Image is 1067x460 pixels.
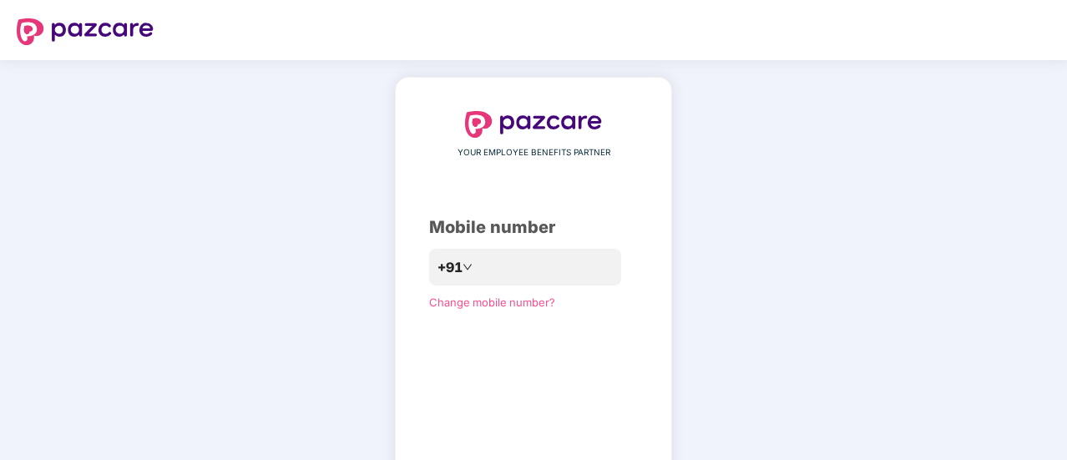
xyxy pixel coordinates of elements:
[437,257,463,278] span: +91
[465,111,602,138] img: logo
[429,215,638,240] div: Mobile number
[463,262,473,272] span: down
[17,18,154,45] img: logo
[429,296,555,309] a: Change mobile number?
[458,146,610,159] span: YOUR EMPLOYEE BENEFITS PARTNER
